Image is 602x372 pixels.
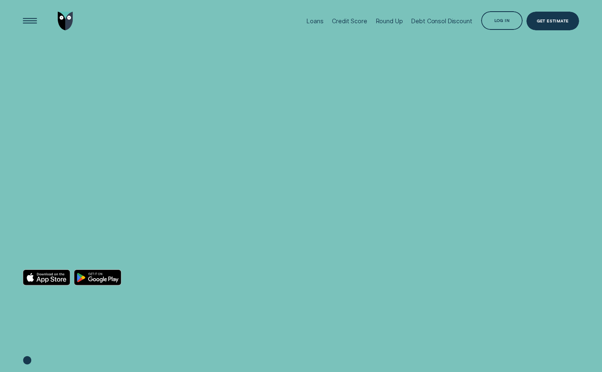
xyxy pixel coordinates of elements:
[74,269,121,286] a: Android App on Google Play
[58,12,74,30] img: Wisr
[20,12,39,30] button: Open Menu
[307,17,323,24] div: Loans
[376,17,403,24] div: Round Up
[526,12,579,30] a: Get Estimate
[481,11,523,30] button: Log in
[23,269,70,286] a: Download on the App Store
[411,17,472,24] div: Debt Consol Discount
[332,17,367,24] div: Credit Score
[23,123,204,210] h4: MANAGING YOUR loan made easy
